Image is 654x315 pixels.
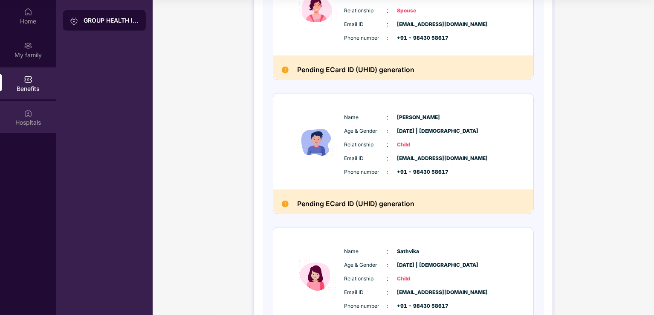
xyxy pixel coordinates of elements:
span: Age & Gender [344,261,387,269]
span: : [387,274,389,283]
span: +91 - 98430 58617 [397,34,440,42]
h2: Pending ECard ID (UHID) generation [297,198,414,210]
span: : [387,33,389,43]
span: [EMAIL_ADDRESS][DOMAIN_NAME] [397,289,440,297]
span: : [387,20,389,29]
span: : [387,260,389,270]
span: : [387,6,389,15]
img: svg+xml;base64,PHN2ZyBpZD0iSG9tZSIgeG1sbnM9Imh0dHA6Ly93d3cudzMub3JnLzIwMDAvc3ZnIiB3aWR0aD0iMjAiIG... [24,8,32,16]
span: : [387,288,389,297]
h2: Pending ECard ID (UHID) generation [297,64,414,76]
span: Email ID [344,289,387,297]
span: : [387,140,389,149]
img: icon [291,104,342,179]
span: +91 - 98430 58617 [397,168,440,176]
img: svg+xml;base64,PHN2ZyB3aWR0aD0iMjAiIGhlaWdodD0iMjAiIHZpZXdCb3g9IjAgMCAyMCAyMCIgZmlsbD0ibm9uZSIgeG... [24,41,32,50]
span: [EMAIL_ADDRESS][DOMAIN_NAME] [397,155,440,163]
span: Email ID [344,155,387,163]
img: svg+xml;base64,PHN2ZyBpZD0iSG9zcGl0YWxzIiB4bWxucz0iaHR0cDovL3d3dy53My5vcmcvMjAwMC9zdmciIHdpZHRoPS... [24,109,32,117]
span: : [387,301,389,311]
span: : [387,247,389,256]
span: Relationship [344,275,387,283]
span: Email ID [344,20,387,29]
img: svg+xml;base64,PHN2ZyBpZD0iQmVuZWZpdHMiIHhtbG5zPSJodHRwOi8vd3d3LnczLm9yZy8yMDAwL3N2ZyIgd2lkdGg9Ij... [24,75,32,84]
img: Pending [282,67,289,73]
div: GROUP HEALTH INSURANCE [84,16,139,25]
img: icon [291,238,342,313]
span: Relationship [344,7,387,15]
span: Child [397,275,440,283]
span: [DATE] | [DEMOGRAPHIC_DATA] [397,127,440,135]
span: : [387,167,389,177]
span: Sathvika [397,248,440,256]
span: Name [344,248,387,256]
span: Spouse [397,7,440,15]
span: Name [344,114,387,122]
span: Phone number [344,302,387,310]
span: : [387,113,389,122]
img: Pending [282,201,289,207]
span: Child [397,141,440,149]
span: : [387,154,389,163]
span: Phone number [344,34,387,42]
span: [DATE] | [DEMOGRAPHIC_DATA] [397,261,440,269]
span: Phone number [344,168,387,176]
span: Age & Gender [344,127,387,135]
span: [EMAIL_ADDRESS][DOMAIN_NAME] [397,20,440,29]
span: Relationship [344,141,387,149]
span: [PERSON_NAME] [397,114,440,122]
img: svg+xml;base64,PHN2ZyB3aWR0aD0iMjAiIGhlaWdodD0iMjAiIHZpZXdCb3g9IjAgMCAyMCAyMCIgZmlsbD0ibm9uZSIgeG... [70,17,78,25]
span: +91 - 98430 58617 [397,302,440,310]
span: : [387,126,389,136]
